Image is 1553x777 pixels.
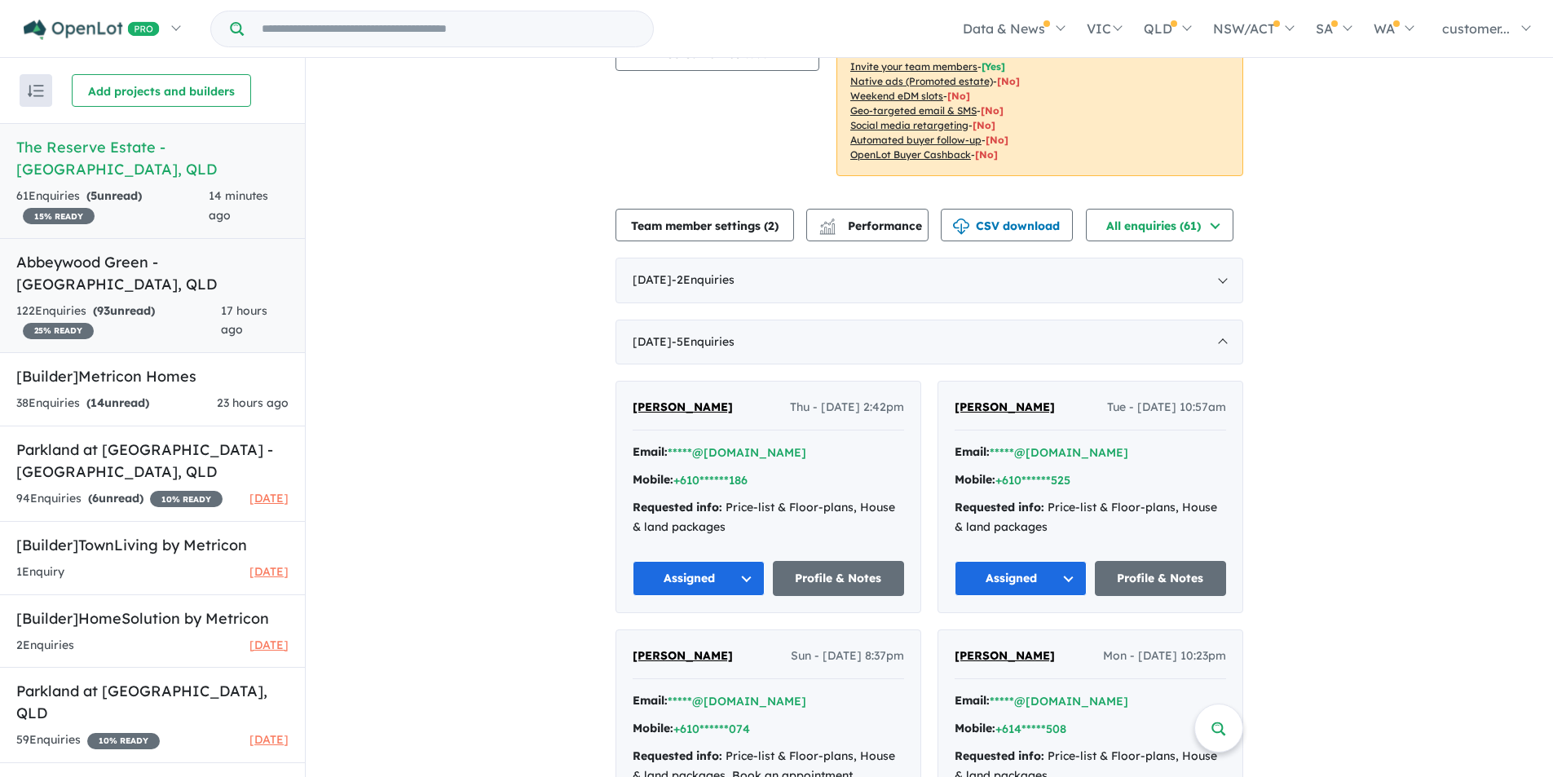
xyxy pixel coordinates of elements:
[850,148,971,161] u: OpenLot Buyer Cashback
[953,219,969,235] img: download icon
[16,607,289,629] h5: [Builder] HomeSolution by Metricon
[249,564,289,579] span: [DATE]
[955,561,1087,596] button: Assigned
[633,693,668,708] strong: Email:
[819,223,836,234] img: bar-chart.svg
[947,90,970,102] span: [No]
[975,148,998,161] span: [No]
[955,400,1055,414] span: [PERSON_NAME]
[1086,209,1233,241] button: All enquiries (61)
[850,90,943,102] u: Weekend eDM slots
[1103,647,1226,666] span: Mon - [DATE] 10:23pm
[633,648,733,663] span: [PERSON_NAME]
[16,251,289,295] h5: Abbeywood Green - [GEOGRAPHIC_DATA] , QLD
[633,561,765,596] button: Assigned
[955,748,1044,763] strong: Requested info:
[941,209,1073,241] button: CSV download
[23,208,95,224] span: 15 % READY
[822,219,922,233] span: Performance
[633,398,733,417] a: [PERSON_NAME]
[982,60,1005,73] span: [ Yes ]
[633,500,722,514] strong: Requested info:
[633,472,673,487] strong: Mobile:
[249,732,289,747] span: [DATE]
[86,395,149,410] strong: ( unread)
[88,491,143,505] strong: ( unread)
[790,398,904,417] span: Thu - [DATE] 2:42pm
[973,119,995,131] span: [No]
[955,398,1055,417] a: [PERSON_NAME]
[90,395,104,410] span: 14
[850,75,993,87] u: Native ads (Promoted estate)
[806,209,929,241] button: Performance
[1095,561,1227,596] a: Profile & Notes
[217,395,289,410] span: 23 hours ago
[97,303,110,318] span: 93
[16,136,289,180] h5: The Reserve Estate - [GEOGRAPHIC_DATA] , QLD
[633,400,733,414] span: [PERSON_NAME]
[768,219,774,233] span: 2
[93,303,155,318] strong: ( unread)
[955,444,990,459] strong: Email:
[850,134,982,146] u: Automated buyer follow-up
[672,272,735,287] span: - 2 Enquir ies
[90,188,97,203] span: 5
[16,394,149,413] div: 38 Enquir ies
[955,498,1226,537] div: Price-list & Floor-plans, House & land packages
[633,748,722,763] strong: Requested info:
[955,693,990,708] strong: Email:
[23,323,94,339] span: 25 % READY
[16,439,289,483] h5: Parkland at [GEOGRAPHIC_DATA] - [GEOGRAPHIC_DATA] , QLD
[1442,20,1510,37] span: customer...
[633,444,668,459] strong: Email:
[820,219,835,227] img: line-chart.svg
[16,534,289,556] h5: [Builder] TownLiving by Metricon
[92,491,99,505] span: 6
[24,20,160,40] img: Openlot PRO Logo White
[86,188,142,203] strong: ( unread)
[249,638,289,652] span: [DATE]
[955,472,995,487] strong: Mobile:
[1107,398,1226,417] span: Tue - [DATE] 10:57am
[72,74,251,107] button: Add projects and builders
[16,731,160,750] div: 59 Enquir ies
[955,500,1044,514] strong: Requested info:
[209,188,268,223] span: 14 minutes ago
[16,365,289,387] h5: [Builder] Metricon Homes
[997,75,1020,87] span: [No]
[615,209,794,241] button: Team member settings (2)
[16,563,64,582] div: 1 Enquir y
[633,721,673,735] strong: Mobile:
[955,647,1055,666] a: [PERSON_NAME]
[773,561,905,596] a: Profile & Notes
[16,636,74,656] div: 2 Enquir ies
[16,302,221,341] div: 122 Enquir ies
[955,648,1055,663] span: [PERSON_NAME]
[986,134,1008,146] span: [No]
[633,647,733,666] a: [PERSON_NAME]
[16,187,209,226] div: 61 Enquir ies
[791,647,904,666] span: Sun - [DATE] 8:37pm
[249,491,289,505] span: [DATE]
[247,11,650,46] input: Try estate name, suburb, builder or developer
[150,491,223,507] span: 10 % READY
[16,489,223,509] div: 94 Enquir ies
[672,334,735,349] span: - 5 Enquir ies
[615,320,1243,365] div: [DATE]
[850,60,977,73] u: Invite your team members
[955,721,995,735] strong: Mobile:
[981,104,1004,117] span: [No]
[16,680,289,724] h5: Parkland at [GEOGRAPHIC_DATA] , QLD
[850,119,968,131] u: Social media retargeting
[633,498,904,537] div: Price-list & Floor-plans, House & land packages
[615,258,1243,303] div: [DATE]
[87,733,160,749] span: 10 % READY
[850,104,977,117] u: Geo-targeted email & SMS
[221,303,267,338] span: 17 hours ago
[28,85,44,97] img: sort.svg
